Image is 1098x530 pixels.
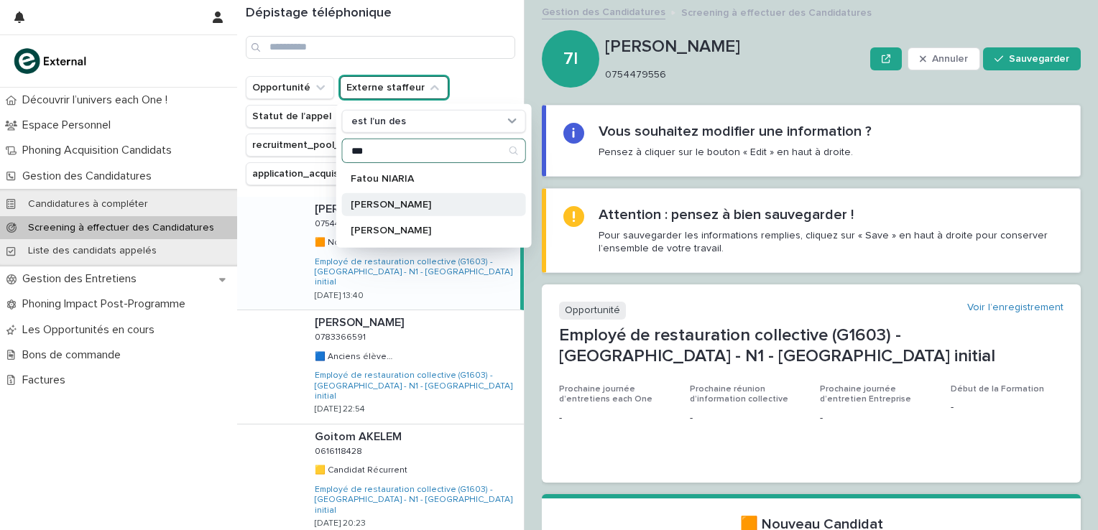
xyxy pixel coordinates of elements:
[559,302,626,320] p: Opportunité
[17,272,148,286] p: Gestion des Entretiens
[599,229,1063,255] p: Pour sauvegarder les informations remplies, cliquez sur « Save » en haut à droite pour conserver ...
[605,37,864,57] p: [PERSON_NAME]
[967,302,1064,312] font: Voir l’enregistrement
[351,115,406,127] p: est l’un des
[315,404,365,414] p: [DATE] 22:54
[951,400,1064,415] p: -
[315,235,407,248] p: 🟧 Nouveau Candidat
[246,76,334,99] button: Opportunité
[690,385,788,404] span: Prochaine réunion d’information collective
[11,47,91,75] img: bc51vvfgR2QLHU84CWIQ
[315,200,407,216] p: [PERSON_NAME]
[315,371,512,401] font: Employé de restauration collective (G1603) - [GEOGRAPHIC_DATA] - N1 - [GEOGRAPHIC_DATA] initial
[559,385,652,404] span: Prochaine journée d’entretiens each One
[908,47,980,70] button: Annuler
[351,200,503,210] p: [PERSON_NAME]
[246,105,355,128] button: Statut de l’appel
[820,411,933,426] p: -
[17,144,183,157] p: Phoning Acquisition Candidats
[342,139,526,163] div: Rechercher
[599,206,854,223] h2: Attention : pensez à bien sauvegarder !
[605,69,859,81] p: 0754479556
[246,162,433,185] button: application_acquisition_campaign
[246,6,515,22] h1: Dépistage téléphonique
[237,197,524,311] a: [PERSON_NAME][PERSON_NAME] 07544795560754479556 🟧 Nouveau Candidat🟧 Nouveau Candidat Employé de r...
[820,385,911,404] span: Prochaine journée d’entretien Entreprise
[681,4,872,19] p: Screening à effectuer des Candidatures
[315,485,512,515] font: Employé de restauration collective (G1603) - [GEOGRAPHIC_DATA] - N1 - [GEOGRAPHIC_DATA] initial
[599,123,872,140] h2: Vous souhaitez modifier une information ?
[17,297,197,311] p: Phoning Impact Post-Programme
[559,325,1064,367] p: Employé de restauration collective (G1603) - [GEOGRAPHIC_DATA] - N1 - [GEOGRAPHIC_DATA] initial
[315,216,369,229] p: 0754479556
[315,330,369,343] p: 0783366591
[951,385,1044,394] span: Début de la Formation
[315,257,515,288] a: Employé de restauration collective (G1603) - [GEOGRAPHIC_DATA] - N1 - [GEOGRAPHIC_DATA] initial
[315,485,518,516] a: Employé de restauration collective (G1603) - [GEOGRAPHIC_DATA] - N1 - [GEOGRAPHIC_DATA] initial
[542,3,665,19] a: Gestion des Candidatures
[17,222,226,234] p: Screening à effectuer des Candidatures
[351,174,503,184] p: Fatou NIARIA
[343,139,525,162] input: Rechercher
[237,310,524,424] a: [PERSON_NAME][PERSON_NAME] 07833665910783366591 🟦 Anciens élèves chacun🟦 Alumni each One Employé ...
[967,302,1064,314] a: Voir l’enregistrement
[246,134,451,157] button: recruitment_pool_opportunity_origin
[315,313,407,330] p: [PERSON_NAME]
[17,169,163,183] p: Gestion des Candidatures
[17,198,160,210] p: Candidatures à compléter
[1009,54,1069,64] span: Sauvegarder
[315,462,410,475] p: 🟨 Candidat Récurrent
[932,54,968,64] span: Annuler
[340,76,448,99] button: Externe staffeur
[17,245,168,257] p: Liste des candidats appelés
[690,411,803,426] p: -
[983,47,1081,70] button: Sauvegarder
[17,348,132,362] p: Bons de commande
[315,444,365,457] p: 0616118428
[17,118,122,132] p: Espace Personnel
[17,323,166,337] p: Les Opportunités en cours
[246,36,515,59] input: Rechercher
[315,349,400,362] p: 🟦 Alumni each One
[351,226,503,236] p: [PERSON_NAME]
[315,519,366,529] p: [DATE] 20:23
[599,146,853,159] p: Pensez à cliquer sur le bouton « Edit » en haut à droite.
[315,258,512,287] font: Employé de restauration collective (G1603) - [GEOGRAPHIC_DATA] - N1 - [GEOGRAPHIC_DATA] initial
[17,373,77,387] p: Factures
[559,411,673,426] p: -
[17,93,179,107] p: Découvrir l’univers each One !
[315,371,518,401] a: Employé de restauration collective (G1603) - [GEOGRAPHIC_DATA] - N1 - [GEOGRAPHIC_DATA] initial
[315,291,364,301] p: [DATE] 13:40
[315,427,405,444] p: Goitom AKELEM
